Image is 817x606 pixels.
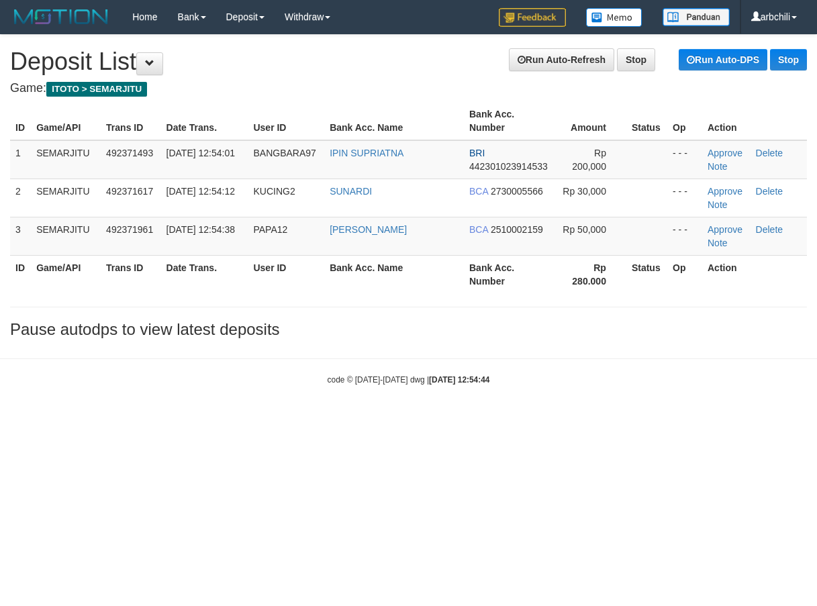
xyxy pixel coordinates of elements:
span: BCA [469,224,488,235]
th: Bank Acc. Number [464,255,557,293]
h3: Pause autodps to view latest deposits [10,321,807,338]
span: 2510002159 [491,224,543,235]
span: [DATE] 12:54:01 [166,148,235,158]
th: User ID [248,102,324,140]
a: SUNARDI [330,186,372,197]
td: - - - [667,140,702,179]
th: Date Trans. [161,255,248,293]
a: Approve [708,186,742,197]
td: SEMARJITU [31,140,101,179]
a: Note [708,238,728,248]
span: BRI [469,148,485,158]
img: panduan.png [663,8,730,26]
th: Status [626,255,667,293]
a: Stop [770,49,807,70]
span: 492371617 [106,186,153,197]
a: Run Auto-DPS [679,49,767,70]
a: Note [708,161,728,172]
a: Approve [708,148,742,158]
td: 3 [10,217,31,255]
th: Bank Acc. Name [324,255,464,293]
th: User ID [248,255,324,293]
th: ID [10,255,31,293]
th: Amount [557,102,626,140]
td: SEMARJITU [31,217,101,255]
th: Game/API [31,255,101,293]
td: 2 [10,179,31,217]
th: Bank Acc. Number [464,102,557,140]
td: 1 [10,140,31,179]
a: IPIN SUPRIATNA [330,148,403,158]
a: Note [708,199,728,210]
a: Run Auto-Refresh [509,48,614,71]
th: Op [667,255,702,293]
th: Rp 280.000 [557,255,626,293]
th: Game/API [31,102,101,140]
span: Rp 200,000 [572,148,606,172]
a: Delete [756,186,783,197]
span: 492371493 [106,148,153,158]
span: BCA [469,186,488,197]
span: 2730005566 [491,186,543,197]
th: Op [667,102,702,140]
th: Trans ID [101,255,160,293]
th: Action [702,102,807,140]
td: - - - [667,217,702,255]
span: Rp 30,000 [563,186,606,197]
a: [PERSON_NAME] [330,224,407,235]
th: Bank Acc. Name [324,102,464,140]
span: 492371961 [106,224,153,235]
span: [DATE] 12:54:12 [166,186,235,197]
th: Date Trans. [161,102,248,140]
span: PAPA12 [253,224,287,235]
img: Button%20Memo.svg [586,8,642,27]
img: Feedback.jpg [499,8,566,27]
span: BANGBARA97 [253,148,316,158]
span: Rp 50,000 [563,224,606,235]
td: SEMARJITU [31,179,101,217]
small: code © [DATE]-[DATE] dwg | [328,375,490,385]
a: Delete [756,148,783,158]
strong: [DATE] 12:54:44 [429,375,489,385]
td: - - - [667,179,702,217]
h1: Deposit List [10,48,807,75]
a: Approve [708,224,742,235]
span: [DATE] 12:54:38 [166,224,235,235]
span: 442301023914533 [469,161,548,172]
img: MOTION_logo.png [10,7,112,27]
a: Stop [617,48,655,71]
h4: Game: [10,82,807,95]
span: ITOTO > SEMARJITU [46,82,147,97]
th: Action [702,255,807,293]
th: ID [10,102,31,140]
th: Status [626,102,667,140]
a: Delete [756,224,783,235]
th: Trans ID [101,102,160,140]
span: KUCING2 [253,186,295,197]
